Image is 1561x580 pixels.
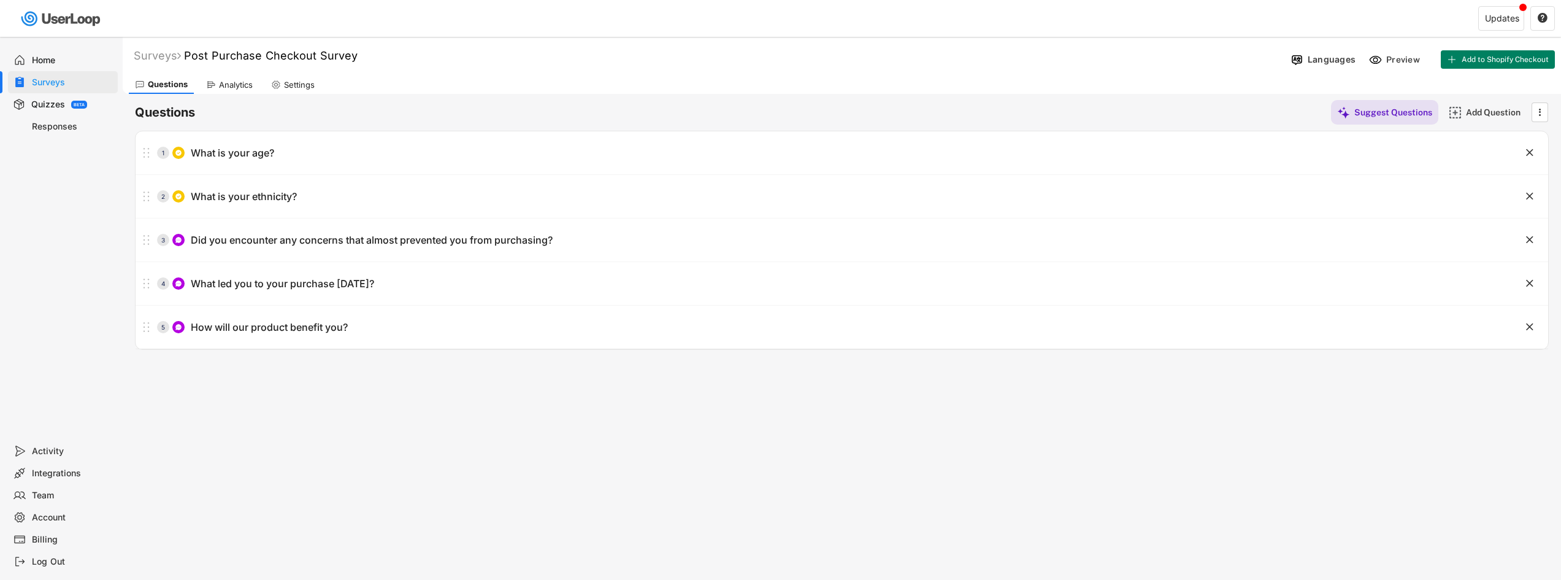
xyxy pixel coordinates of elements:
div: 3 [157,237,169,243]
button:  [1524,190,1536,203]
button:  [1537,13,1548,24]
div: How will our product benefit you? [191,321,348,334]
div: Did you encounter any concerns that almost prevented you from purchasing? [191,234,553,247]
text:  [1526,320,1533,333]
div: Quizzes [31,99,65,110]
button:  [1533,103,1546,122]
img: MagicMajor%20%28Purple%29.svg [1337,106,1350,119]
button:  [1524,234,1536,246]
div: Integrations [32,468,113,479]
div: Add Question [1466,107,1527,118]
button: Add to Shopify Checkout [1441,50,1555,69]
div: Responses [32,121,113,133]
div: 4 [157,280,169,287]
div: BETA [74,102,85,107]
div: What is your ethnicity? [191,190,297,203]
text:  [1539,106,1541,118]
img: userloop-logo-01.svg [18,6,105,31]
button:  [1524,321,1536,333]
div: Languages [1308,54,1356,65]
div: Settings [284,80,315,90]
span: Add to Shopify Checkout [1462,56,1549,63]
div: Updates [1485,14,1519,23]
img: ConversationMinor.svg [175,280,182,287]
div: Account [32,512,113,524]
button:  [1524,147,1536,159]
img: CircleTickMinorWhite.svg [175,149,182,157]
div: Log Out [32,556,113,568]
text:  [1526,277,1533,290]
div: What led you to your purchase [DATE]? [191,277,374,290]
button:  [1524,277,1536,290]
font: Post Purchase Checkout Survey [184,49,358,62]
img: ConversationMinor.svg [175,323,182,331]
h6: Questions [135,104,195,121]
img: ConversationMinor.svg [175,236,182,244]
div: Surveys [134,48,181,63]
text:  [1526,233,1533,246]
div: Preview [1386,54,1423,65]
div: 1 [157,150,169,156]
div: Surveys [32,77,113,88]
text:  [1526,190,1533,203]
text:  [1526,146,1533,159]
div: What is your age? [191,147,274,160]
div: Analytics [219,80,253,90]
img: CircleTickMinorWhite.svg [175,193,182,200]
div: 5 [157,324,169,330]
div: Questions [148,79,188,90]
img: AddMajor.svg [1449,106,1462,119]
div: Team [32,490,113,501]
div: 2 [157,193,169,199]
div: Billing [32,534,113,546]
div: Home [32,55,113,66]
text:  [1538,12,1548,23]
div: Activity [32,446,113,457]
img: Language%20Icon.svg [1291,53,1303,66]
div: Suggest Questions [1354,107,1432,118]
